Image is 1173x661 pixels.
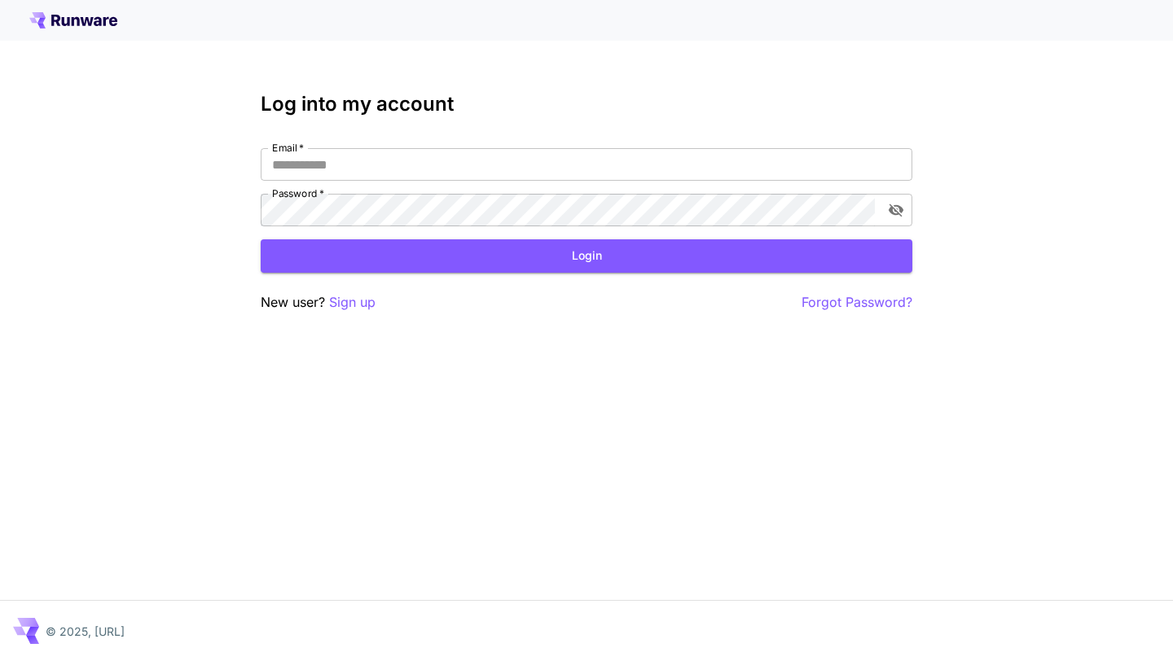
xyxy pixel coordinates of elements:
[261,239,912,273] button: Login
[272,141,304,155] label: Email
[272,186,324,200] label: Password
[881,195,911,225] button: toggle password visibility
[802,292,912,313] button: Forgot Password?
[261,292,376,313] p: New user?
[261,93,912,116] h3: Log into my account
[329,292,376,313] button: Sign up
[46,623,125,640] p: © 2025, [URL]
